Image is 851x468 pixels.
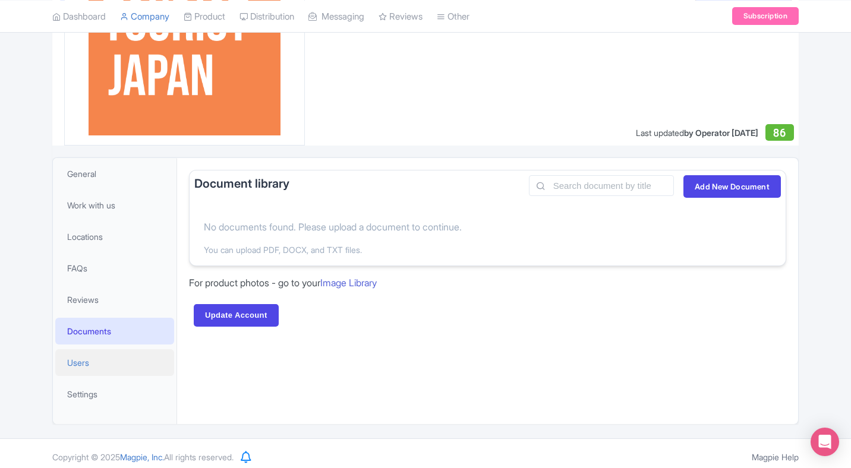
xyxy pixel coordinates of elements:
a: Reviews [55,286,174,313]
span: Documents [67,325,111,337]
a: Documents [55,318,174,344]
span: 86 [773,127,786,139]
span: Users [67,356,89,369]
a: FAQs [55,255,174,282]
a: Work with us [55,192,174,219]
span: Reviews [67,293,99,306]
span: General [67,167,96,180]
a: Image Library [320,277,377,289]
span: Work with us [67,199,115,211]
div: Copyright © 2025 All rights reserved. [45,451,241,463]
p: You can upload PDF, DOCX, and TXT files. [204,244,771,256]
a: General [55,160,174,187]
input: Update Account [194,304,279,327]
span: Locations [67,230,103,243]
span: by Operator [DATE] [684,128,758,138]
div: For product photos - go to your [189,276,786,290]
a: Settings [55,381,174,407]
span: FAQs [67,262,87,274]
label: Add New Document [683,175,781,198]
h3: Document library [194,176,289,191]
a: Magpie Help [752,452,799,462]
p: No documents found. Please upload a document to continue. [204,220,771,234]
div: Open Intercom Messenger [811,428,839,456]
span: Magpie, Inc. [120,452,164,462]
input: Search document by title [529,175,674,196]
a: Subscription [732,7,799,25]
div: Last updated [636,127,758,139]
a: Locations [55,223,174,250]
span: Settings [67,388,97,400]
a: Users [55,349,174,376]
